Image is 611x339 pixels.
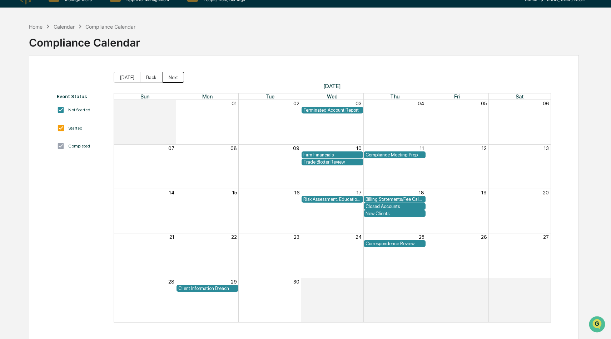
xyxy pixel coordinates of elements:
button: 13 [544,145,549,151]
button: 04 [542,279,549,285]
div: Home [29,24,43,30]
div: Compliance Calendar [29,30,140,49]
button: 18 [419,190,424,195]
div: Firm Financials [303,152,362,158]
span: Attestations [59,90,89,97]
div: 🗄️ [52,91,58,97]
button: 21 [169,234,174,240]
div: New Clients [366,211,424,216]
span: Sat [516,93,524,100]
button: 08 [230,145,237,151]
button: 12 [482,145,487,151]
div: Trade Blotter Review [303,159,362,165]
div: Not Started [68,107,90,112]
button: 16 [294,190,299,195]
div: Completed [68,144,90,149]
a: 🔎Data Lookup [4,101,48,114]
div: We're available if you need us! [24,62,90,68]
div: Compliance Meeting Prep [366,152,424,158]
button: 03 [481,279,487,285]
span: Tue [265,93,274,100]
input: Clear [19,33,118,40]
div: Terminated Account Report [303,107,362,113]
button: 01 [232,101,237,106]
div: Calendar [54,24,75,30]
button: 28 [168,279,174,285]
button: 20 [543,190,549,195]
div: 🖐️ [7,91,13,97]
button: 02 [293,101,299,106]
button: 06 [543,101,549,106]
button: 01 [356,279,362,285]
button: 09 [293,145,299,151]
span: Sun [140,93,149,100]
div: Correspondence Review [366,241,424,246]
span: [DATE] [114,83,551,89]
button: 11 [420,145,424,151]
span: Mon [202,93,213,100]
button: 26 [481,234,487,240]
div: Client Information Breach [178,286,237,291]
span: Thu [390,93,399,100]
button: 07 [168,145,174,151]
button: 25 [419,234,424,240]
button: 02 [418,279,424,285]
span: Data Lookup [14,104,45,111]
div: Started [68,126,83,131]
div: Risk Assessment: Education and Training [303,197,362,202]
button: 03 [356,101,362,106]
span: Wed [327,93,338,100]
a: 🖐️Preclearance [4,87,49,100]
button: 14 [169,190,174,195]
div: Start new chat [24,55,117,62]
div: Month View [114,93,551,323]
button: 15 [232,190,237,195]
button: 24 [356,234,362,240]
button: Start new chat [121,57,130,66]
iframe: Open customer support [588,315,607,335]
span: Fri [454,93,460,100]
button: 27 [543,234,549,240]
p: How can we help? [7,15,130,26]
img: 1746055101610-c473b297-6a78-478c-a979-82029cc54cd1 [7,55,20,68]
button: 04 [418,101,424,106]
button: 17 [357,190,362,195]
div: Billing Statements/Fee Calculations Report [366,197,424,202]
button: 19 [481,190,487,195]
a: Powered byPylon [50,121,86,127]
div: Closed Accounts [366,204,424,209]
span: Pylon [71,121,86,127]
button: 31 [169,101,174,106]
button: 10 [356,145,362,151]
div: 🔎 [7,105,13,110]
button: 30 [293,279,299,285]
button: Next [163,72,184,83]
button: Back [140,72,163,83]
button: 29 [231,279,237,285]
span: Preclearance [14,90,46,97]
button: 23 [294,234,299,240]
a: 🗄️Attestations [49,87,91,100]
button: [DATE] [114,72,140,83]
button: 22 [231,234,237,240]
div: Event Status [57,93,106,99]
div: Compliance Calendar [85,24,135,30]
button: 05 [481,101,487,106]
